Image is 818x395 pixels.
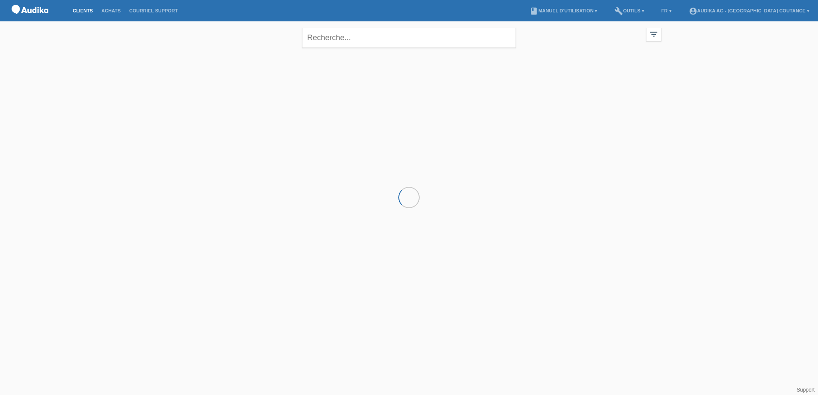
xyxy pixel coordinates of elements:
input: Recherche... [302,28,516,48]
a: FR ▾ [657,8,676,13]
i: book [530,7,538,15]
a: Achats [97,8,125,13]
i: filter_list [649,29,658,39]
a: Courriel Support [125,8,182,13]
a: Support [797,387,815,393]
a: Clients [68,8,97,13]
a: POS — MF Group [9,17,51,23]
i: account_circle [689,7,697,15]
a: buildOutils ▾ [610,8,648,13]
a: bookManuel d’utilisation ▾ [525,8,602,13]
i: build [614,7,623,15]
a: account_circleAudika AG - [GEOGRAPHIC_DATA] Coutance ▾ [685,8,814,13]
